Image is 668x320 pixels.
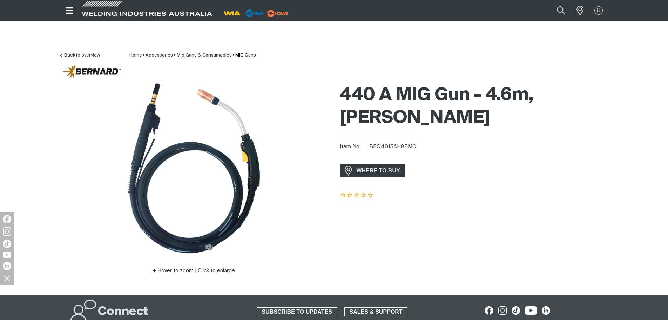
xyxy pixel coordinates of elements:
[549,3,573,19] button: Search products
[3,262,11,270] img: LinkedIn
[1,272,13,284] img: hide socials
[257,307,337,316] span: SUBSCRIBE TO UPDATES
[177,53,232,58] a: Mig Guns & Consumables
[3,252,11,258] img: YouTube
[340,143,368,151] span: Item No.
[129,52,256,59] nav: Breadcrumb
[98,304,148,320] h2: Connect
[235,53,256,58] a: MIG Guns
[265,8,291,19] img: miller
[340,164,405,177] a: WHERE TO BUY
[340,193,374,198] span: Rating: {0}
[265,11,291,16] a: miller
[257,307,337,316] a: SUBSCRIBE TO UPDATES
[340,84,609,130] h1: 440 A MIG Gun - 4.6m, [PERSON_NAME]
[59,53,100,58] a: Back to overview
[3,240,11,248] img: TikTok
[129,53,142,58] a: Home
[345,307,407,316] span: SALES & SUPPORT
[352,165,405,176] span: WHERE TO BUY
[148,267,239,275] button: Hover to zoom | Click to enlarge
[540,3,573,19] input: Product name or item number...
[146,53,173,58] a: Accessories
[344,307,408,316] a: SALES & SUPPORT
[106,80,282,256] img: 440 A MIG Gun - 4.6m, Miller
[3,215,11,223] img: Facebook
[369,144,416,149] span: BEQ4015AH8EMC
[3,227,11,236] img: Instagram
